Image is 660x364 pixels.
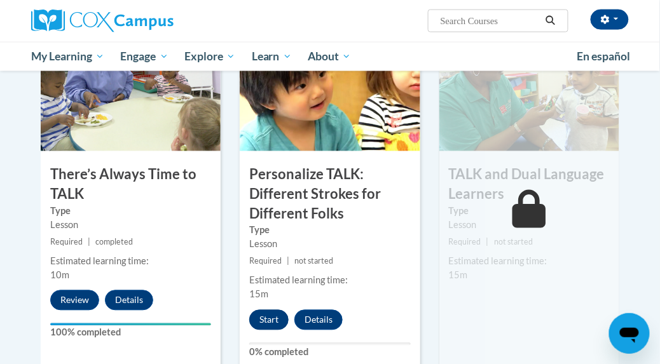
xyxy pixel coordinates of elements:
[449,238,481,247] span: Required
[95,238,133,247] span: completed
[568,43,638,70] a: En español
[494,238,533,247] span: not started
[300,42,360,71] a: About
[41,24,221,151] img: Course Image
[50,290,99,311] button: Review
[50,326,211,340] label: 100% completed
[609,313,650,354] iframe: Button to launch messaging window
[88,238,90,247] span: |
[439,165,619,205] h3: TALK and Dual Language Learners
[50,219,211,233] div: Lesson
[31,49,104,64] span: My Learning
[249,310,289,330] button: Start
[249,238,410,252] div: Lesson
[486,238,489,247] span: |
[449,255,610,269] div: Estimated learning time:
[249,346,410,360] label: 0% completed
[249,224,410,238] label: Type
[184,49,235,64] span: Explore
[295,257,334,266] span: not started
[249,289,268,300] span: 15m
[50,255,211,269] div: Estimated learning time:
[50,205,211,219] label: Type
[287,257,290,266] span: |
[294,310,343,330] button: Details
[240,165,420,224] h3: Personalize TALK: Different Strokes for Different Folks
[50,270,69,281] span: 10m
[249,274,410,288] div: Estimated learning time:
[591,10,629,30] button: Account Settings
[50,238,83,247] span: Required
[121,49,168,64] span: Engage
[308,49,351,64] span: About
[176,42,244,71] a: Explore
[244,42,300,71] a: Learn
[439,13,541,29] input: Search Courses
[252,49,292,64] span: Learn
[249,257,282,266] span: Required
[449,205,610,219] label: Type
[577,50,630,63] span: En español
[449,270,468,281] span: 15m
[50,323,211,326] div: Your progress
[113,42,177,71] a: Engage
[105,290,153,311] button: Details
[31,10,174,32] img: Cox Campus
[22,42,638,71] div: Main menu
[541,13,560,29] button: Search
[41,165,221,205] h3: There’s Always Time to TALK
[449,219,610,233] div: Lesson
[439,24,619,151] img: Course Image
[31,10,217,32] a: Cox Campus
[23,42,113,71] a: My Learning
[240,24,420,151] img: Course Image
